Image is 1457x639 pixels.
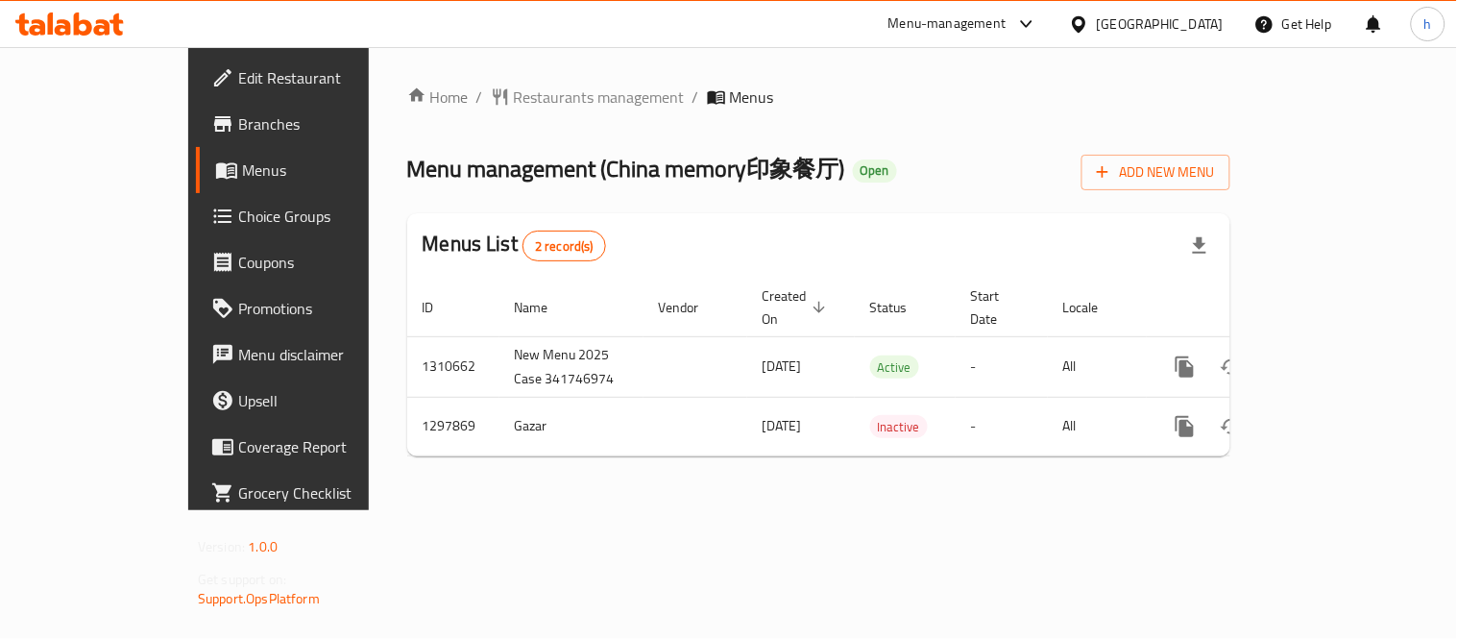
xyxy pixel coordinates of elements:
[523,237,605,256] span: 2 record(s)
[196,193,431,239] a: Choice Groups
[763,284,832,331] span: Created On
[499,397,644,455] td: Gazar
[853,162,897,179] span: Open
[476,86,483,109] li: /
[1208,344,1254,390] button: Change Status
[196,55,431,101] a: Edit Restaurant
[238,481,416,504] span: Grocery Checklist
[196,239,431,285] a: Coupons
[196,285,431,332] a: Promotions
[1048,397,1147,455] td: All
[1097,160,1215,184] span: Add New Menu
[242,159,416,182] span: Menus
[1424,13,1432,35] span: h
[730,86,774,109] span: Menus
[407,86,469,109] a: Home
[238,343,416,366] span: Menu disclaimer
[870,415,928,438] div: Inactive
[870,356,919,379] span: Active
[238,66,416,89] span: Edit Restaurant
[692,86,699,109] li: /
[248,534,278,559] span: 1.0.0
[971,284,1025,331] span: Start Date
[1177,223,1223,269] div: Export file
[238,205,416,228] span: Choice Groups
[853,160,897,183] div: Open
[499,336,644,397] td: New Menu 2025 Case 341746974
[515,296,573,319] span: Name
[1208,404,1254,450] button: Change Status
[956,397,1048,455] td: -
[870,416,928,438] span: Inactive
[870,356,919,379] div: Active
[491,86,685,109] a: Restaurants management
[198,586,320,611] a: Support.OpsPlatform
[196,101,431,147] a: Branches
[196,332,431,378] a: Menu disclaimer
[407,86,1230,109] nav: breadcrumb
[1048,336,1147,397] td: All
[407,279,1362,456] table: enhanced table
[196,470,431,516] a: Grocery Checklist
[888,12,1007,36] div: Menu-management
[514,86,685,109] span: Restaurants management
[956,336,1048,397] td: -
[763,354,802,379] span: [DATE]
[196,378,431,424] a: Upsell
[198,534,245,559] span: Version:
[659,296,724,319] span: Vendor
[407,147,845,190] span: Menu management ( China memory印象餐厅 )
[198,567,286,592] span: Get support on:
[407,336,499,397] td: 1310662
[238,389,416,412] span: Upsell
[407,397,499,455] td: 1297869
[1162,344,1208,390] button: more
[763,413,802,438] span: [DATE]
[423,230,606,261] h2: Menus List
[1081,155,1230,190] button: Add New Menu
[238,251,416,274] span: Coupons
[196,424,431,470] a: Coverage Report
[238,297,416,320] span: Promotions
[196,147,431,193] a: Menus
[423,296,459,319] span: ID
[1147,279,1362,337] th: Actions
[238,112,416,135] span: Branches
[870,296,933,319] span: Status
[1063,296,1124,319] span: Locale
[1162,404,1208,450] button: more
[1097,13,1224,35] div: [GEOGRAPHIC_DATA]
[238,435,416,458] span: Coverage Report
